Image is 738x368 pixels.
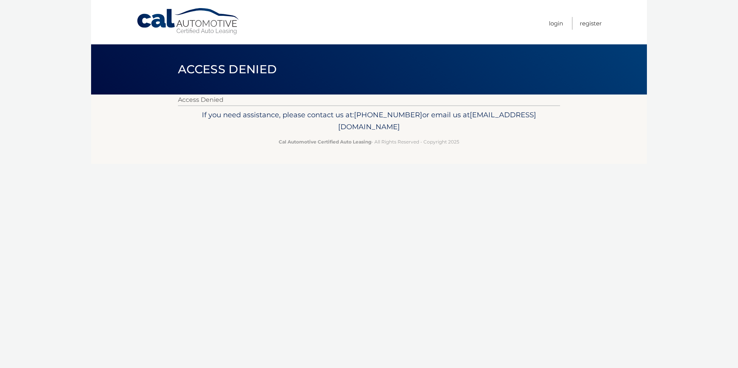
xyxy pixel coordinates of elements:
[183,138,555,146] p: - All Rights Reserved - Copyright 2025
[279,139,371,145] strong: Cal Automotive Certified Auto Leasing
[183,109,555,133] p: If you need assistance, please contact us at: or email us at
[354,110,422,119] span: [PHONE_NUMBER]
[178,62,277,76] span: Access Denied
[549,17,563,30] a: Login
[178,95,560,105] p: Access Denied
[136,8,240,35] a: Cal Automotive
[580,17,602,30] a: Register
